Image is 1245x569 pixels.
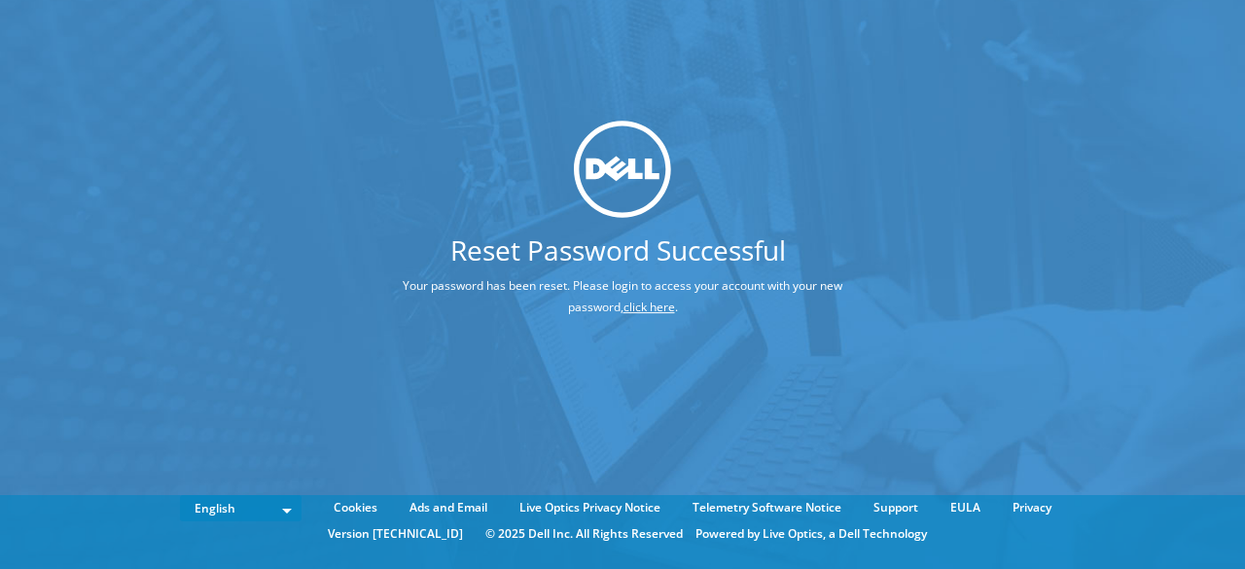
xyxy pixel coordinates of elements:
h1: Reset Password Successful [311,236,924,264]
a: Support [859,497,933,518]
a: Privacy [998,497,1066,518]
p: Your password has been reset. Please login to access your account with your new password, . [311,275,934,318]
li: © 2025 Dell Inc. All Rights Reserved [476,523,693,545]
li: Version [TECHNICAL_ID] [318,523,473,545]
a: EULA [936,497,995,518]
img: dell_svg_logo.svg [574,121,671,218]
a: Live Optics Privacy Notice [505,497,675,518]
a: Cookies [319,497,392,518]
li: Powered by Live Optics, a Dell Technology [695,523,927,545]
a: Telemetry Software Notice [678,497,856,518]
a: Ads and Email [395,497,502,518]
a: click here [623,299,675,315]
